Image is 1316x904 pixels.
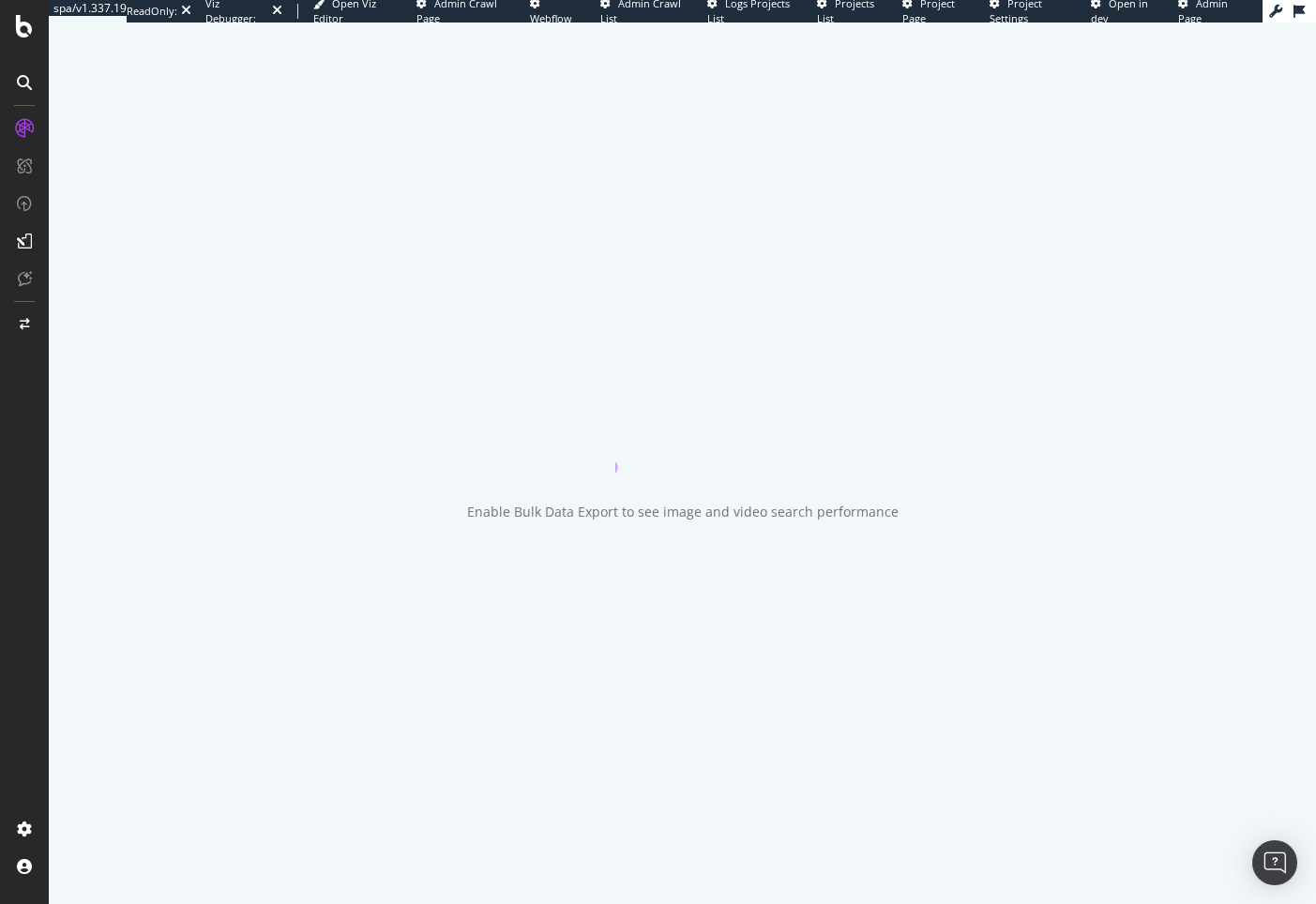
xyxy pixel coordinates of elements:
[127,4,177,19] div: ReadOnly:
[530,11,572,25] span: Webflow
[467,503,899,521] div: Enable Bulk Data Export to see image and video search performance
[615,405,750,473] div: animation
[1252,840,1297,885] div: Open Intercom Messenger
